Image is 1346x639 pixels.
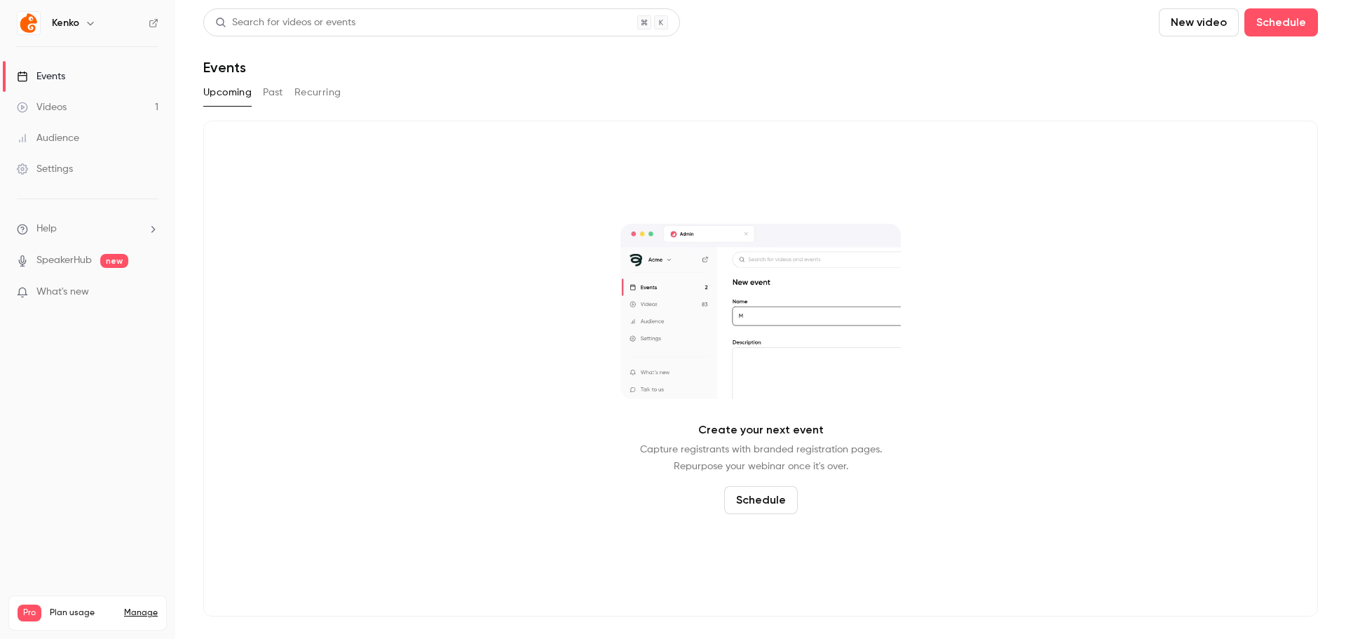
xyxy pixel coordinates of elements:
div: Videos [17,100,67,114]
button: Schedule [1244,8,1318,36]
p: Create your next event [698,422,824,438]
div: Events [17,69,65,83]
p: Capture registrants with branded registration pages. Repurpose your webinar once it's over. [640,441,882,475]
span: new [100,254,128,268]
button: Recurring [294,81,341,104]
span: Plan usage [50,607,116,619]
span: Help [36,222,57,236]
img: Kenko [18,12,40,34]
button: New video [1159,8,1239,36]
h6: Kenko [52,16,79,30]
button: Upcoming [203,81,252,104]
span: What's new [36,285,89,300]
li: help-dropdown-opener [17,222,158,236]
button: Past [263,81,283,104]
div: Settings [17,162,73,176]
span: Pro [18,605,41,621]
div: Audience [17,131,79,145]
a: Manage [124,607,158,619]
a: SpeakerHub [36,253,92,268]
div: Search for videos or events [215,15,355,30]
h1: Events [203,59,246,76]
button: Schedule [724,486,798,514]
